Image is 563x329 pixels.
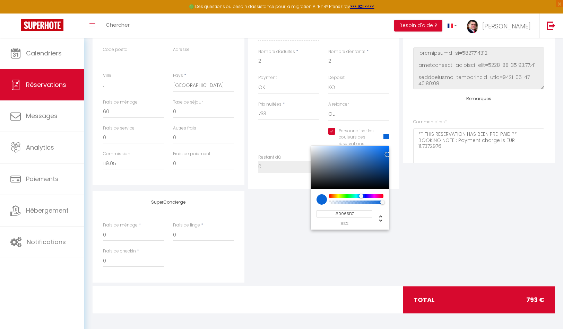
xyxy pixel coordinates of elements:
span: Paiements [26,175,59,183]
label: Taxe de séjour [173,99,203,106]
span: Messages [26,112,58,120]
a: ... [PERSON_NAME] [462,14,539,38]
span: 793 € [526,295,544,305]
label: Pays [173,72,183,79]
label: Nombre d'enfants [328,48,365,55]
img: logout [547,21,555,30]
label: Deposit [328,74,345,81]
a: >>> ICI <<<< [350,3,374,9]
input: hex [317,210,372,217]
label: Nombre d'adultes [258,48,295,55]
a: Chercher [101,14,135,38]
label: Commentaires [413,119,447,125]
span: hex [317,222,372,225]
label: Payment [258,74,277,81]
h4: SuperConcierge [103,200,234,205]
label: Commission [103,151,130,157]
label: Frais de service [103,125,135,132]
label: Personnaliser les couleurs des réservations [335,128,375,148]
span: Notifications [27,238,66,246]
div: total [403,286,555,313]
h4: Remarques [413,96,544,101]
span: [PERSON_NAME] [482,22,531,30]
img: ... [467,20,478,33]
span: Analytics [26,143,54,152]
div: Change another color definition [372,210,383,225]
label: Frais de linge [173,222,200,229]
span: Chercher [106,21,130,28]
label: Frais de ménage [103,222,138,229]
label: Ville [103,72,111,79]
img: Super Booking [21,19,63,31]
label: Adresse [173,46,190,53]
span: Réservations [26,80,66,89]
span: Calendriers [26,49,62,57]
label: Frais de checkin [103,248,136,255]
label: Prix nuitées [258,101,281,108]
label: Code postal [103,46,129,53]
label: Restant dû [258,154,281,161]
label: Frais de ménage [103,99,138,106]
label: Frais de paiement [173,151,210,157]
span: Hébergement [26,206,69,215]
label: A relancer [328,101,349,108]
button: Besoin d'aide ? [394,20,442,32]
label: Autres frais [173,125,196,132]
